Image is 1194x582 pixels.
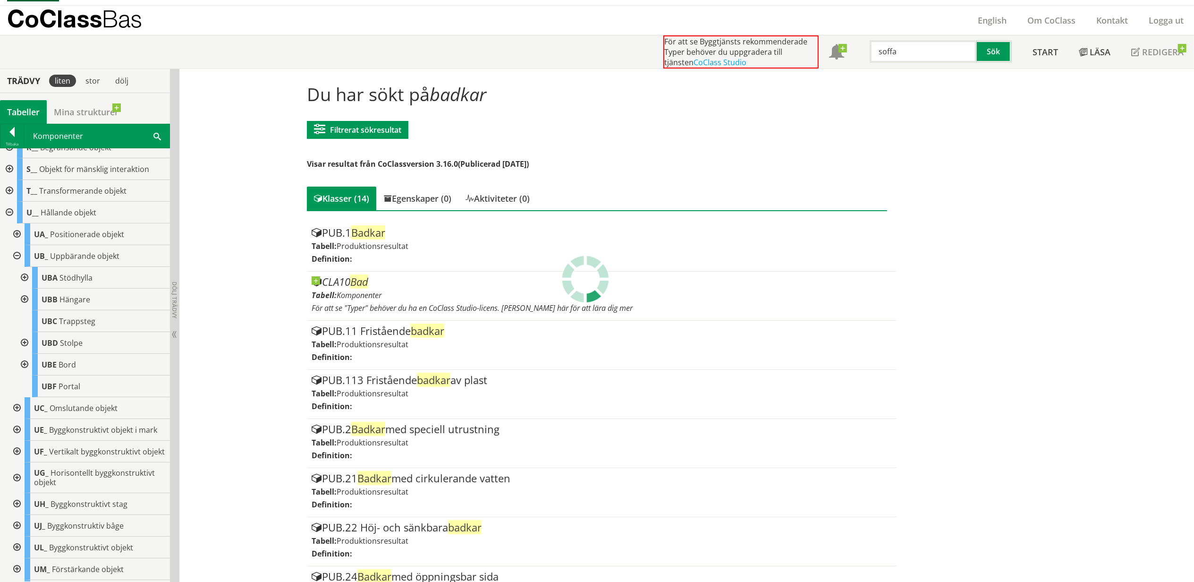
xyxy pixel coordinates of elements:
[8,441,170,462] div: Gå till informationssidan för CoClass Studio
[337,241,408,251] span: Produktionsresultat
[80,75,106,87] div: stor
[34,251,48,261] span: UB_
[8,537,170,558] div: Gå till informationssidan för CoClass Studio
[15,332,170,354] div: Gå till informationssidan för CoClass Studio
[1090,46,1110,58] span: Läsa
[34,542,47,553] span: UL_
[7,13,142,24] p: CoClass
[312,548,352,559] label: Definition:
[1086,15,1138,26] a: Kontakt
[42,359,57,370] span: UBE
[26,207,39,218] span: U__
[307,272,897,321] article: Gå till informationssidan för CoClass Studio
[430,82,486,106] span: badkar
[49,542,133,553] span: Byggkonstruktivt objekt
[829,45,844,60] span: Notifikationer
[34,403,48,413] span: UC_
[34,468,49,478] span: UG_
[51,499,127,509] span: Byggkonstruktivt stag
[694,57,746,68] a: CoClass Studio
[312,487,337,497] label: Tabell:
[34,521,45,531] span: UJ_
[1022,35,1068,68] a: Start
[458,187,537,210] div: Aktiviteter (0)
[312,254,352,264] label: Definition:
[110,75,134,87] div: dölj
[34,564,50,574] span: UM_
[15,376,170,397] div: Gå till informationssidan för CoClass Studio
[34,468,155,488] span: Horisontellt byggkonstruktivt objekt
[153,131,161,141] span: Sök i tabellen
[312,339,337,350] label: Tabell:
[34,446,47,457] span: UF_
[59,381,80,392] span: Portal
[312,388,337,399] label: Tabell:
[34,229,48,240] span: UA_
[50,229,124,240] span: Positionerade objekt
[312,303,633,313] span: För att se "Typer" behöver du ha en CoClass Studio-licens. [PERSON_NAME] här för att lära dig mer
[25,124,169,148] div: Komponenter
[312,450,352,461] label: Definition:
[663,35,819,68] div: För att se Byggtjänsts rekommenderade Typer behöver du uppgradera till tjänsten
[26,186,37,196] span: T__
[42,381,57,392] span: UBF
[1138,15,1194,26] a: Logga ut
[312,499,352,510] label: Definition:
[417,373,450,387] span: badkar
[39,186,127,196] span: Transformerande objekt
[312,473,892,484] div: PUB.21 med cirkulerande vatten
[60,338,83,348] span: Stolpe
[15,354,170,376] div: Gå till informationssidan för CoClass Studio
[312,522,892,533] div: PUB.22 Höj- och sänkbara
[2,76,45,86] div: Trädvy
[49,425,157,435] span: Byggkonstruktivt objekt i mark
[8,245,170,397] div: Gå till informationssidan för CoClass Studio
[1068,35,1121,68] a: Läsa
[8,419,170,441] div: Gå till informationssidan för CoClass Studio
[337,437,408,448] span: Produktionsresultat
[1017,15,1086,26] a: Om CoClass
[307,84,887,104] h1: Du har sökt på
[312,536,337,546] label: Tabell:
[47,521,124,531] span: Byggkonstruktiv båge
[34,499,49,509] span: UH_
[307,159,458,169] span: Visar resultat från CoClassversion 3.16.0
[34,425,47,435] span: UE_
[52,564,124,574] span: Förstärkande objekt
[42,273,58,283] span: UBA
[312,437,337,448] label: Tabell:
[312,227,892,239] div: PUB.1
[8,493,170,515] div: Gå till informationssidan för CoClass Studio
[1121,35,1194,68] a: Redigera
[49,446,165,457] span: Vertikalt byggkonstruktivt objekt
[312,401,352,411] label: Definition:
[448,520,482,534] span: badkar
[351,422,385,436] span: Badkar
[49,75,76,87] div: liten
[8,515,170,537] div: Gå till informationssidan för CoClass Studio
[47,100,126,124] a: Mina strukturer
[870,40,977,63] input: Sök
[15,267,170,289] div: Gå till informationssidan för CoClass Studio
[59,294,90,305] span: Hängare
[350,274,368,289] span: Bad
[376,187,458,210] div: Egenskaper (0)
[312,352,352,362] label: Definition:
[977,40,1012,63] button: Sök
[59,316,95,326] span: Trappsteg
[7,6,162,35] a: CoClassBas
[50,251,119,261] span: Uppbärande objekt
[170,282,178,318] span: Dölj trädvy
[0,140,24,148] div: Tillbaka
[337,290,381,300] span: Komponenter
[59,273,93,283] span: Stödhylla
[307,121,408,139] button: Filtrerat sökresultat
[307,187,376,210] div: Klasser (14)
[337,536,408,546] span: Produktionsresultat
[8,462,170,493] div: Gå till informationssidan för CoClass Studio
[41,207,96,218] span: Hållande objekt
[337,487,408,497] span: Produktionsresultat
[411,324,444,338] span: badkar
[102,5,142,33] span: Bas
[8,397,170,419] div: Gå till informationssidan för CoClass Studio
